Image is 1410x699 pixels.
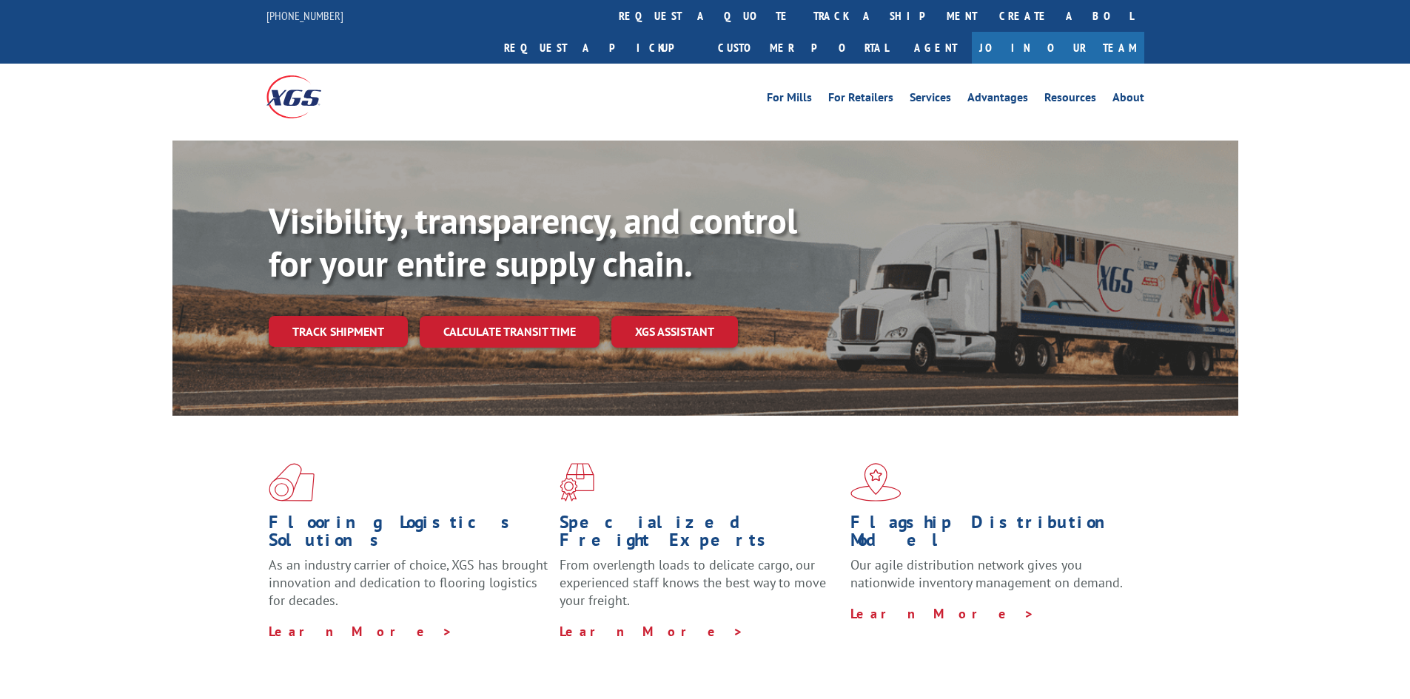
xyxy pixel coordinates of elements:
a: XGS ASSISTANT [611,316,738,348]
img: xgs-icon-total-supply-chain-intelligence-red [269,463,315,502]
a: Learn More > [269,623,453,640]
a: [PHONE_NUMBER] [266,8,343,23]
p: From overlength loads to delicate cargo, our experienced staff knows the best way to move your fr... [560,556,839,622]
b: Visibility, transparency, and control for your entire supply chain. [269,197,797,286]
a: Learn More > [560,623,744,640]
a: Join Our Team [972,32,1144,64]
a: Request a pickup [493,32,707,64]
a: Calculate transit time [420,316,600,348]
a: Resources [1044,92,1096,108]
a: Agent [899,32,972,64]
a: For Mills [767,92,812,108]
h1: Flooring Logistics Solutions [269,513,548,556]
img: xgs-icon-focused-on-flooring-red [560,463,594,502]
a: Services [910,92,951,108]
h1: Specialized Freight Experts [560,513,839,556]
a: Learn More > [850,605,1035,622]
a: For Retailers [828,92,893,108]
span: Our agile distribution network gives you nationwide inventory management on demand. [850,556,1123,591]
span: As an industry carrier of choice, XGS has brought innovation and dedication to flooring logistics... [269,556,548,609]
a: About [1112,92,1144,108]
h1: Flagship Distribution Model [850,513,1130,556]
a: Advantages [967,92,1028,108]
a: Customer Portal [707,32,899,64]
img: xgs-icon-flagship-distribution-model-red [850,463,902,502]
a: Track shipment [269,316,408,347]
